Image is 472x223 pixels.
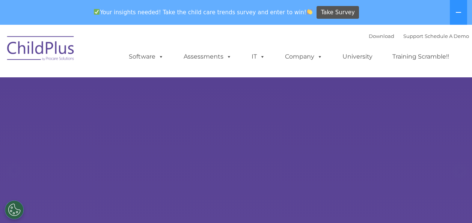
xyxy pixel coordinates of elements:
[121,49,171,64] a: Software
[244,49,273,64] a: IT
[91,5,316,20] span: Your insights needed! Take the child care trends survey and enter to win!
[5,200,24,219] button: Cookies Settings
[307,9,312,15] img: 👏
[176,49,239,64] a: Assessments
[425,33,469,39] a: Schedule A Demo
[317,6,359,19] a: Take Survey
[369,33,469,39] font: |
[3,31,78,68] img: ChildPlus by Procare Solutions
[277,49,330,64] a: Company
[94,9,100,15] img: ✅
[369,33,394,39] a: Download
[321,6,355,19] span: Take Survey
[385,49,457,64] a: Training Scramble!!
[335,49,380,64] a: University
[403,33,423,39] a: Support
